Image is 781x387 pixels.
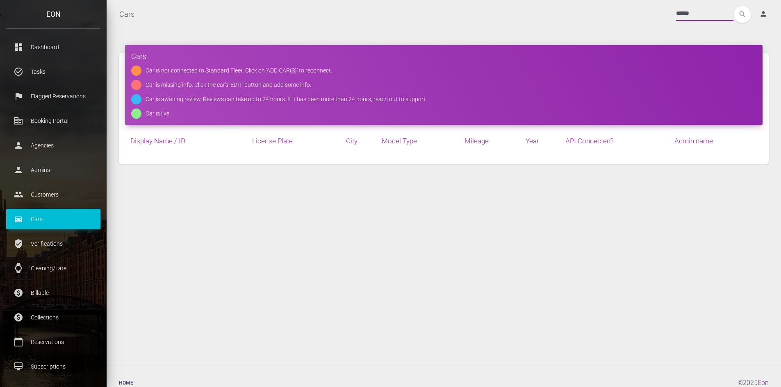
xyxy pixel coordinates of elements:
a: paid Collections [6,307,100,328]
p: Customers [12,188,94,201]
p: Billable [12,287,94,299]
a: person Agencies [6,135,100,156]
i: person [759,10,767,18]
p: Dashboard [12,41,94,53]
a: watch Cleaning/Late [6,258,100,278]
p: Collections [12,311,94,324]
p: Booking Portal [12,115,94,127]
div: Car is awaiting review. Reviews can take up to 24 hours. If it has been more than 24 hours, reach... [146,94,427,104]
p: Subscriptions [12,360,94,373]
p: Flagged Reservations [12,90,94,102]
th: Model Type [378,131,461,151]
a: flag Flagged Reservations [6,86,100,106]
div: Car is missing info. Click the car's 'EDIT' button and add some info. [146,80,311,90]
a: drive_eta Cars [6,209,100,229]
p: Reservations [12,336,94,348]
a: corporate_fare Booking Portal [6,111,100,131]
a: Cars [119,4,134,25]
a: card_membership Subscriptions [6,356,100,377]
h4: Cars [131,51,756,61]
th: API Connected? [562,131,671,151]
th: Display Name / ID [127,131,249,151]
button: search [734,6,751,23]
a: people Customers [6,184,100,205]
p: Agencies [12,139,94,152]
a: verified_user Verifications [6,233,100,254]
p: Admins [12,164,94,176]
p: Verifications [12,238,94,250]
p: Cleaning/Late [12,262,94,274]
th: Admin name [671,131,761,151]
a: paid Billable [6,283,100,303]
a: task_alt Tasks [6,61,100,82]
div: Car is live. [146,109,171,119]
p: Tasks [12,66,94,78]
a: Eon [758,379,769,387]
p: Cars [12,213,94,225]
a: person Admins [6,160,100,180]
th: Year [522,131,562,151]
a: person [753,6,775,23]
a: dashboard Dashboard [6,37,100,57]
th: City [343,131,378,151]
th: License Plate [249,131,342,151]
div: Car is not connected to Standard Fleet. Click on 'ADD CAR(S)' to reconnect. [146,66,332,76]
a: calendar_today Reservations [6,332,100,352]
th: Mileage [461,131,522,151]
